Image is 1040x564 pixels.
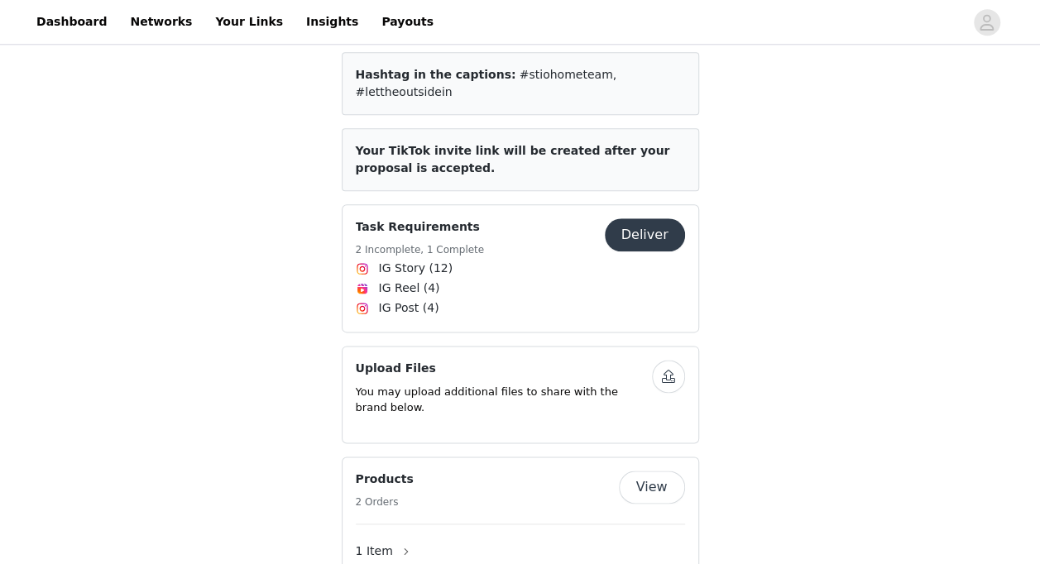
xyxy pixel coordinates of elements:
[979,9,994,36] div: avatar
[356,218,485,236] h4: Task Requirements
[356,262,369,275] img: Instagram Icon
[356,542,393,560] span: 1 Item
[356,302,369,315] img: Instagram Icon
[379,299,439,317] span: IG Post (4)
[356,282,369,295] img: Instagram Reels Icon
[379,260,453,277] span: IG Story (12)
[26,3,117,41] a: Dashboard
[356,68,617,98] span: #stiohometeam, #lettheoutsidein
[371,3,443,41] a: Payouts
[356,144,670,174] span: Your TikTok invite link will be created after your proposal is accepted.
[356,360,652,377] h4: Upload Files
[342,204,699,332] div: Task Requirements
[356,68,516,81] span: Hashtag in the captions:
[605,218,685,251] button: Deliver
[356,242,485,257] h5: 2 Incomplete, 1 Complete
[205,3,293,41] a: Your Links
[356,495,414,509] h5: 2 Orders
[619,471,685,504] button: View
[356,471,414,488] h4: Products
[120,3,202,41] a: Networks
[296,3,368,41] a: Insights
[356,384,652,416] p: You may upload additional files to share with the brand below.
[379,280,440,297] span: IG Reel (4)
